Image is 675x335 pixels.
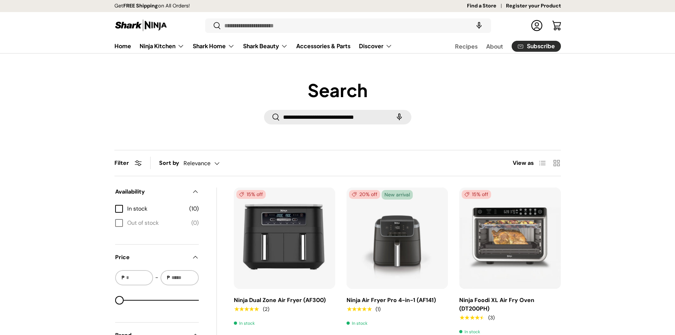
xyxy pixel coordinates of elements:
[459,188,561,289] img: ninja-foodi-xl-air-fry-oven-with-sample-food-content-full-view-sharkninja-philippines
[234,188,335,289] a: Ninja Dual Zone Air Fryer (AF300)
[135,39,189,53] summary: Ninja Kitchen
[184,157,234,169] button: Relevance
[239,39,292,53] summary: Shark Beauty
[193,39,235,53] a: Shark Home
[127,219,187,227] span: Out of stock
[359,39,392,53] a: Discover
[155,273,158,282] span: -
[459,296,534,312] a: Ninja Foodi XL Air Fry Oven (DT200PH)
[127,205,185,213] span: In stock
[114,18,168,32] img: Shark Ninja Philippines
[527,43,555,49] span: Subscribe
[184,160,210,167] span: Relevance
[455,39,478,53] a: Recipes
[347,296,436,304] a: Ninja Air Fryer Pro 4-in-1 (AF141)
[115,188,187,196] span: Availability
[467,2,506,10] a: Find a Store
[191,219,199,227] span: (0)
[388,109,411,125] speech-search-button: Search by voice
[468,18,490,33] speech-search-button: Search by voice
[114,79,561,101] h1: Search
[140,39,184,53] a: Ninja Kitchen
[459,188,561,289] a: Ninja Foodi XL Air Fry Oven (DT200PH)
[438,39,561,53] nav: Secondary
[114,159,129,167] span: Filter
[512,41,561,52] a: Subscribe
[114,39,392,53] nav: Primary
[189,205,199,213] span: (10)
[121,274,125,281] span: ₱
[115,179,199,205] summary: Availability
[296,39,350,53] a: Accessories & Parts
[486,39,503,53] a: About
[114,2,190,10] p: Get on All Orders!
[243,39,288,53] a: Shark Beauty
[382,190,413,200] span: New arrival
[115,245,199,270] summary: Price
[462,190,491,199] span: 15% off
[114,159,142,167] button: Filter
[236,190,266,199] span: 15% off
[347,188,448,289] img: https://sharkninja.com.ph/products/ninja-air-fryer-pro-4-in-1-af141
[234,296,326,304] a: Ninja Dual Zone Air Fryer (AF300)
[513,159,534,167] span: View as
[114,39,131,53] a: Home
[115,253,187,262] span: Price
[506,2,561,10] a: Register your Product
[349,190,380,199] span: 20% off
[347,188,448,289] a: Ninja Air Fryer Pro 4-in-1 (AF141)
[166,274,171,281] span: ₱
[159,159,184,167] label: Sort by
[189,39,239,53] summary: Shark Home
[355,39,396,53] summary: Discover
[123,2,158,9] strong: FREE Shipping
